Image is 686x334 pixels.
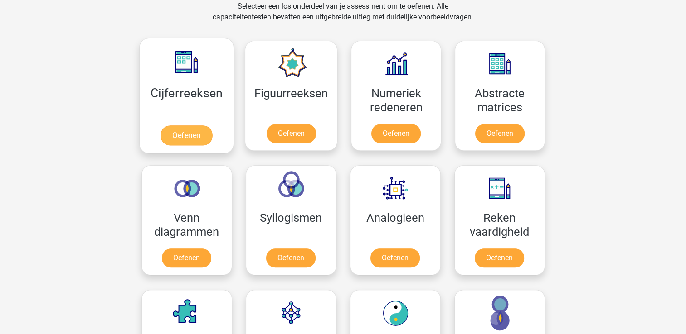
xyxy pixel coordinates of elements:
a: Oefenen [370,248,420,267]
a: Oefenen [161,125,212,145]
a: Oefenen [475,124,525,143]
a: Oefenen [267,124,316,143]
a: Oefenen [475,248,524,267]
a: Oefenen [371,124,421,143]
a: Oefenen [266,248,316,267]
div: Selecteer een los onderdeel van je assessment om te oefenen. Alle capaciteitentesten bevatten een... [204,1,482,33]
a: Oefenen [162,248,211,267]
